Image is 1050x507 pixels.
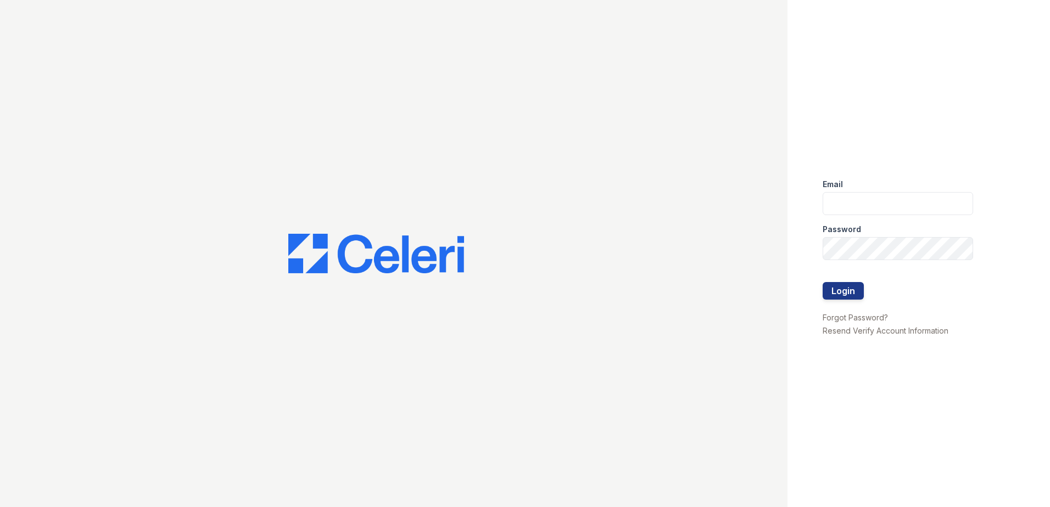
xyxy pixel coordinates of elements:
[823,282,864,300] button: Login
[823,224,861,235] label: Password
[823,326,948,335] a: Resend Verify Account Information
[823,179,843,190] label: Email
[288,234,464,273] img: CE_Logo_Blue-a8612792a0a2168367f1c8372b55b34899dd931a85d93a1a3d3e32e68fde9ad4.png
[823,313,888,322] a: Forgot Password?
